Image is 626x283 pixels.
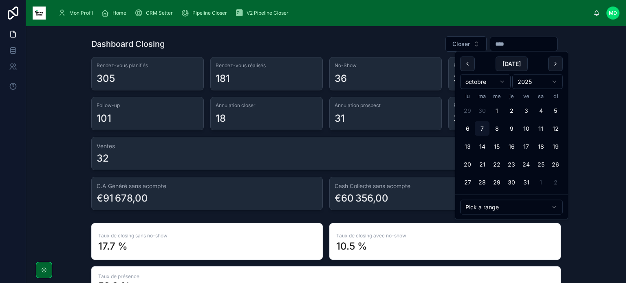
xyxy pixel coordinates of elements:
[97,192,148,205] div: €91 678,00
[445,36,487,52] button: Select Button
[460,92,475,100] th: lundi
[335,112,345,125] div: 31
[216,112,226,125] div: 18
[489,103,504,118] button: mercredi 1 octobre 2025
[519,121,533,136] button: vendredi 10 octobre 2025
[519,103,533,118] button: vendredi 3 octobre 2025
[519,92,533,100] th: vendredi
[454,62,555,69] span: Reschedule
[548,103,563,118] button: dimanche 5 octobre 2025
[548,121,563,136] button: dimanche 12 octobre 2025
[609,10,617,16] span: MD
[97,102,198,109] span: Follow-up
[533,157,548,172] button: samedi 25 octobre 2025
[454,102,555,109] span: Perdu
[335,72,347,85] div: 36
[91,38,165,50] h1: Dashboard Closing
[460,121,475,136] button: lundi 6 octobre 2025
[519,139,533,154] button: vendredi 17 octobre 2025
[99,6,132,20] a: Home
[97,152,109,165] div: 32
[504,139,519,154] button: jeudi 16 octobre 2025
[548,92,563,100] th: dimanche
[335,182,555,190] h3: Cash Collecté sans acompte
[475,157,489,172] button: mardi 21 octobre 2025
[460,103,475,118] button: lundi 29 septembre 2025
[489,157,504,172] button: mercredi 22 octobre 2025
[533,175,548,190] button: samedi 1 novembre 2025
[489,175,504,190] button: mercredi 29 octobre 2025
[192,10,227,16] span: Pipeline Closer
[533,121,548,136] button: samedi 11 octobre 2025
[475,175,489,190] button: mardi 28 octobre 2025
[216,62,317,69] span: Rendez-vous réalisés
[460,175,475,190] button: lundi 27 octobre 2025
[335,62,436,69] span: No-Show
[533,92,548,100] th: samedi
[454,112,466,125] div: 30
[98,273,554,280] span: Taux de présence
[460,92,563,190] table: octobre 2025
[69,10,93,16] span: Mon Profil
[336,240,554,253] div: 10.5 %
[475,92,489,100] th: mardi
[98,233,168,239] span: Taux de closing sans no-show
[33,7,46,20] img: App logo
[548,139,563,154] button: dimanche 19 octobre 2025
[504,103,519,118] button: jeudi 2 octobre 2025
[533,139,548,154] button: samedi 18 octobre 2025
[460,139,475,154] button: lundi 13 octobre 2025
[98,240,316,253] div: 17.7 %
[489,121,504,136] button: mercredi 8 octobre 2025
[489,139,504,154] button: mercredi 15 octobre 2025
[504,92,519,100] th: jeudi
[55,6,99,20] a: Mon Profil
[97,112,111,125] div: 101
[504,157,519,172] button: jeudi 23 octobre 2025
[97,62,198,69] span: Rendez-vous planifiés
[112,10,126,16] span: Home
[146,10,173,16] span: CRM Setter
[233,6,294,20] a: V2 Pipeline Closer
[519,175,533,190] button: vendredi 31 octobre 2025
[52,4,593,22] div: scrollable content
[504,175,519,190] button: jeudi 30 octobre 2025
[132,6,179,20] a: CRM Setter
[179,6,233,20] a: Pipeline Closer
[460,200,563,215] button: Relative time
[548,157,563,172] button: dimanche 26 octobre 2025
[496,57,528,71] button: [DATE]
[460,157,475,172] button: lundi 20 octobre 2025
[216,72,230,85] div: 181
[247,10,289,16] span: V2 Pipeline Closer
[504,121,519,136] button: jeudi 9 octobre 2025
[97,72,115,85] div: 305
[475,103,489,118] button: mardi 30 septembre 2025
[97,182,317,190] h3: C.A Généré sans acompte
[489,92,504,100] th: mercredi
[519,157,533,172] button: vendredi 24 octobre 2025
[533,103,548,118] button: samedi 4 octobre 2025
[336,233,406,239] span: Taux de closing avec no-show
[475,139,489,154] button: mardi 14 octobre 2025
[548,175,563,190] button: dimanche 2 novembre 2025
[335,102,436,109] span: Annulation prospect
[335,192,388,205] div: €60 356,00
[216,102,317,109] span: Annulation closer
[475,121,489,136] button: Today, mardi 7 octobre 2025
[452,40,470,48] span: Closer
[454,72,466,85] div: 38
[97,142,555,150] h3: Ventes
